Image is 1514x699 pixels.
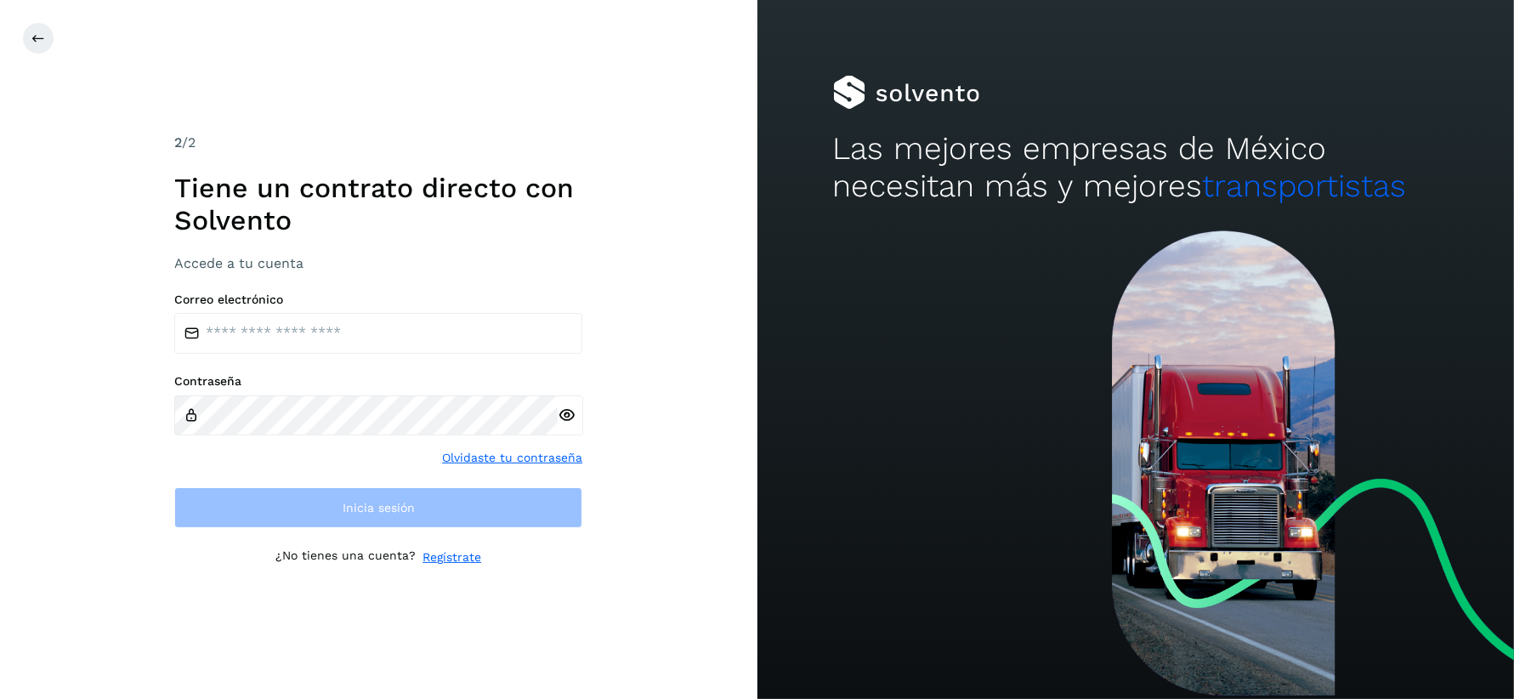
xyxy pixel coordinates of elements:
div: /2 [174,133,582,153]
span: transportistas [1203,168,1407,204]
p: ¿No tienes una cuenta? [275,548,416,566]
h1: Tiene un contrato directo con Solvento [174,172,582,237]
h3: Accede a tu cuenta [174,255,582,271]
h2: Las mejores empresas de México necesitan más y mejores [833,130,1438,206]
span: 2 [174,134,182,151]
a: Regístrate [422,548,481,566]
span: Inicia sesión [343,502,415,514]
label: Correo electrónico [174,293,582,307]
label: Contraseña [174,374,582,389]
button: Inicia sesión [174,487,582,528]
a: Olvidaste tu contraseña [442,449,582,467]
